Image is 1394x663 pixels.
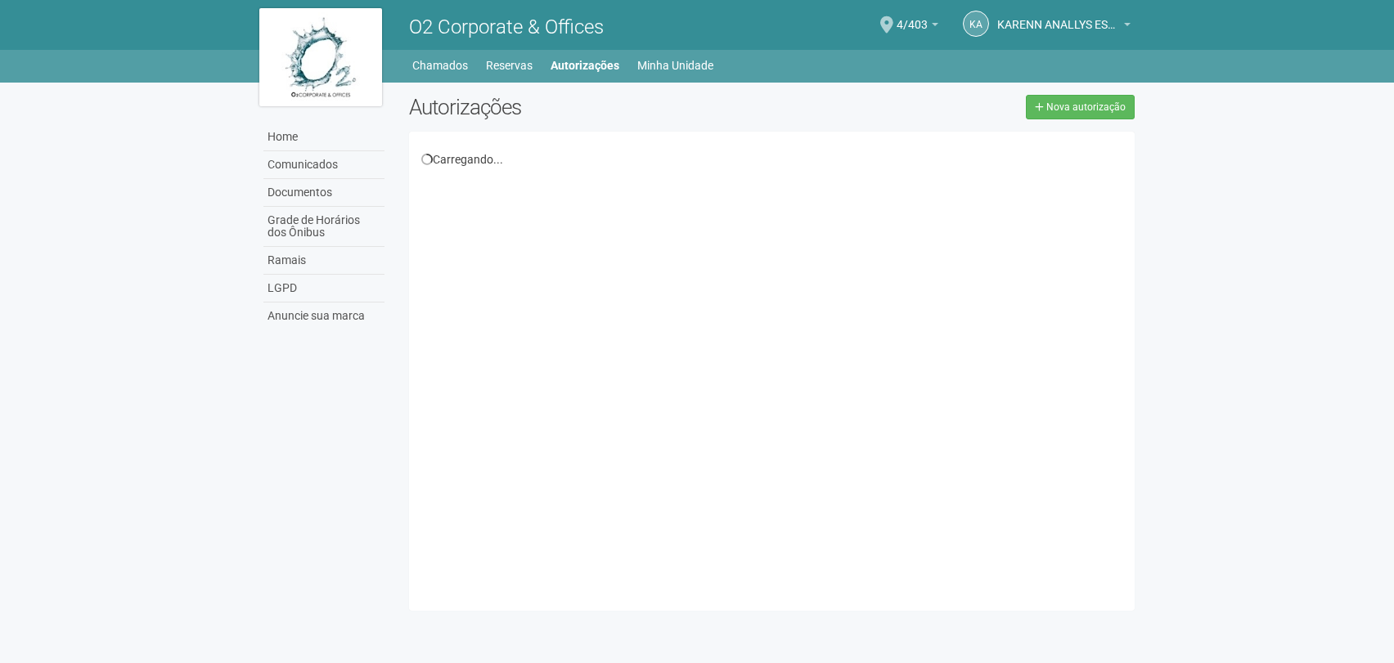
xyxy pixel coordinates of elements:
[409,95,759,119] h2: Autorizações
[263,275,384,302] a: LGPD
[551,54,619,77] a: Autorizações
[997,20,1131,34] a: KARENN ANALLYS ESTELLA
[637,54,713,77] a: Minha Unidade
[421,152,1122,167] div: Carregando...
[1026,95,1135,119] a: Nova autorização
[263,247,384,275] a: Ramais
[486,54,533,77] a: Reservas
[1046,101,1126,113] span: Nova autorização
[409,16,604,38] span: O2 Corporate & Offices
[897,2,928,31] span: 4/403
[263,151,384,179] a: Comunicados
[897,20,938,34] a: 4/403
[263,207,384,247] a: Grade de Horários dos Ônibus
[263,302,384,329] a: Anuncie sua marca
[963,11,989,37] a: KA
[412,54,468,77] a: Chamados
[997,2,1120,31] span: KARENN ANALLYS ESTELLA
[259,8,382,106] img: logo.jpg
[263,179,384,207] a: Documentos
[263,123,384,151] a: Home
